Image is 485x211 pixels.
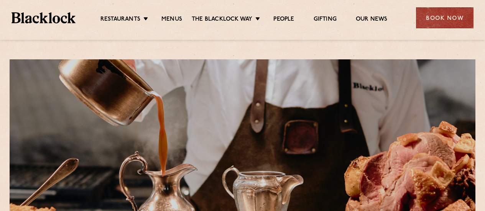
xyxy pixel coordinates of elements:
[12,12,76,23] img: BL_Textured_Logo-footer-cropped.svg
[416,7,473,28] div: Book Now
[161,16,182,24] a: Menus
[273,16,294,24] a: People
[192,16,252,24] a: The Blacklock Way
[314,16,337,24] a: Gifting
[356,16,388,24] a: Our News
[100,16,140,24] a: Restaurants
